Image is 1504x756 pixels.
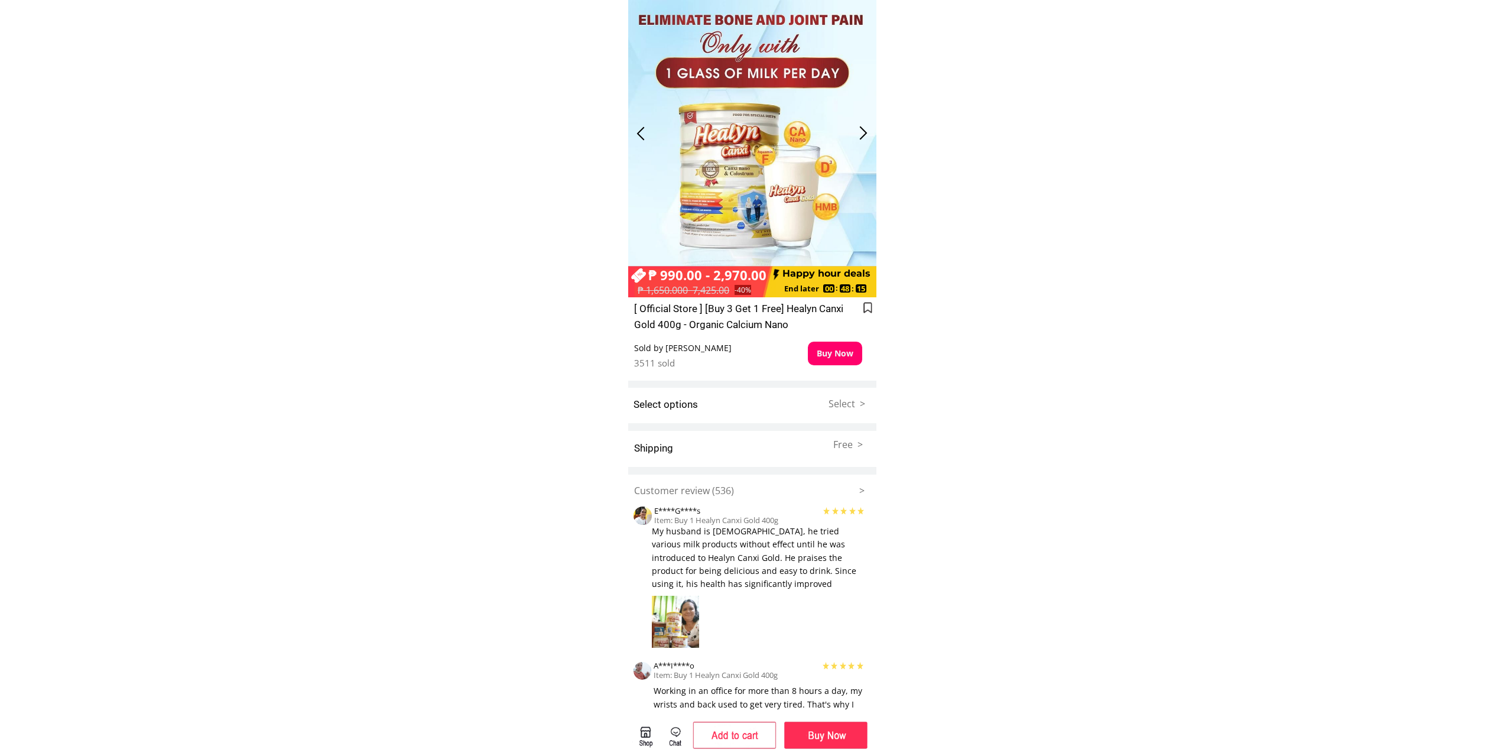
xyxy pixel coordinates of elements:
[634,397,847,413] h3: Select options
[735,285,751,295] span: -40%
[648,265,823,285] h3: ₱ 990.00 - 2,970.00
[829,397,865,410] span: Select >
[808,342,862,365] p: Buy Now
[652,525,860,591] h3: My husband is [DEMOGRAPHIC_DATA], he tried various milk products without effect until he was intr...
[634,301,847,333] h3: [ Official Store ] [Buy 3 Get 1 Free] Healyn Canxi Gold 400g - Organic Calcium Nano
[654,515,778,525] span: Item: Buy 1 Healyn Canxi Gold 400g
[638,283,816,298] h3: ₱ 1,650.000 7,425.00
[836,283,840,294] h3: :
[634,342,848,355] h3: Sold by [PERSON_NAME]
[852,283,856,295] h3: :
[654,684,863,751] h3: Working in an office for more than 8 hours a day, my wrists and back used to get very tired. That...
[833,438,863,451] span: Free >
[634,357,675,369] span: 3511 sold
[634,484,734,497] span: Customer review (536)
[634,440,847,456] h3: Shipping
[654,670,778,680] span: Item: Buy 1 Healyn Canxi Gold 400g
[613,191,891,206] div: ₱
[859,484,865,497] span: >
[782,266,902,281] h3: Happy hour deals
[784,283,902,295] h3: End later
